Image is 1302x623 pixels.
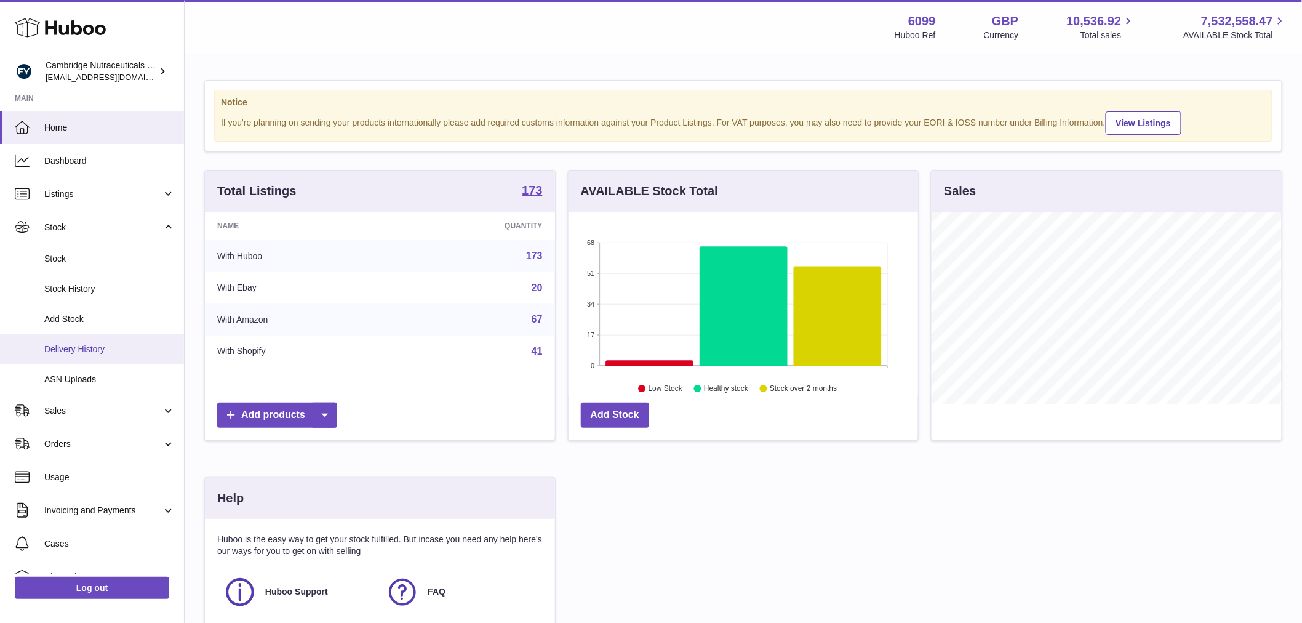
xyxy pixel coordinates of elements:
a: 67 [532,314,543,324]
a: 7,532,558.47 AVAILABLE Stock Total [1183,13,1287,41]
td: With Shopify [205,336,396,368]
div: If you're planning on sending your products internationally please add required customs informati... [221,110,1266,135]
a: 173 [522,184,542,199]
th: Name [205,212,396,240]
text: Low Stock [649,385,683,393]
div: Huboo Ref [895,30,936,41]
div: Cambridge Nutraceuticals Ltd [46,60,156,83]
strong: GBP [992,13,1018,30]
span: Usage [44,472,175,483]
th: Quantity [396,212,554,240]
a: 41 [532,346,543,356]
a: Add products [217,403,337,428]
text: 0 [591,362,594,369]
h3: Sales [944,183,976,199]
text: 51 [587,270,594,277]
a: Huboo Support [223,576,373,609]
span: FAQ [428,586,445,598]
td: With Amazon [205,303,396,336]
span: Stock History [44,283,175,295]
strong: 6099 [908,13,936,30]
span: Home [44,122,175,134]
span: Stock [44,253,175,265]
text: Healthy stock [704,385,749,393]
span: Listings [44,188,162,200]
a: View Listings [1106,111,1181,135]
span: Cases [44,538,175,550]
span: Huboo Support [265,586,328,598]
text: 17 [587,331,594,339]
p: Huboo is the easy way to get your stock fulfilled. But incase you need any help here's our ways f... [217,534,543,557]
td: With Huboo [205,240,396,272]
a: Add Stock [581,403,649,428]
text: 34 [587,300,594,308]
strong: 173 [522,184,542,196]
span: Channels [44,571,175,583]
span: Add Stock [44,313,175,325]
td: With Ebay [205,272,396,304]
strong: Notice [221,97,1266,108]
a: FAQ [386,576,536,609]
span: 7,532,558.47 [1201,13,1273,30]
span: Delivery History [44,344,175,355]
h3: Total Listings [217,183,297,199]
a: 20 [532,283,543,293]
span: Invoicing and Payments [44,505,162,516]
a: Log out [15,577,169,599]
div: Currency [984,30,1019,41]
span: Sales [44,405,162,417]
span: [EMAIL_ADDRESS][DOMAIN_NAME] [46,72,181,82]
text: 68 [587,239,594,246]
span: Total sales [1080,30,1135,41]
text: Stock over 2 months [770,385,837,393]
span: Stock [44,222,162,233]
span: 10,536.92 [1066,13,1121,30]
a: 10,536.92 Total sales [1066,13,1135,41]
span: ASN Uploads [44,374,175,385]
span: Orders [44,438,162,450]
h3: Help [217,490,244,507]
a: 173 [526,251,543,261]
h3: AVAILABLE Stock Total [581,183,718,199]
span: Dashboard [44,155,175,167]
span: AVAILABLE Stock Total [1183,30,1287,41]
img: huboo@camnutra.com [15,62,33,81]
